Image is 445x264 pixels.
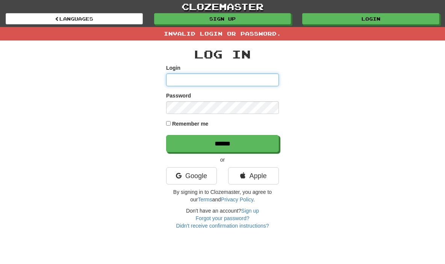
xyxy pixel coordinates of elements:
[166,48,279,60] h2: Log In
[228,167,279,184] a: Apple
[172,120,209,127] label: Remember me
[166,188,279,203] p: By signing in to Clozemaster, you agree to our and .
[221,196,253,202] a: Privacy Policy
[166,207,279,229] div: Don't have an account?
[302,13,439,24] a: Login
[176,223,269,229] a: Didn't receive confirmation instructions?
[6,13,143,24] a: Languages
[166,64,180,72] label: Login
[166,92,191,99] label: Password
[166,167,217,184] a: Google
[198,196,212,202] a: Terms
[166,156,279,163] p: or
[154,13,291,24] a: Sign up
[195,215,249,221] a: Forgot your password?
[241,208,259,214] a: Sign up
